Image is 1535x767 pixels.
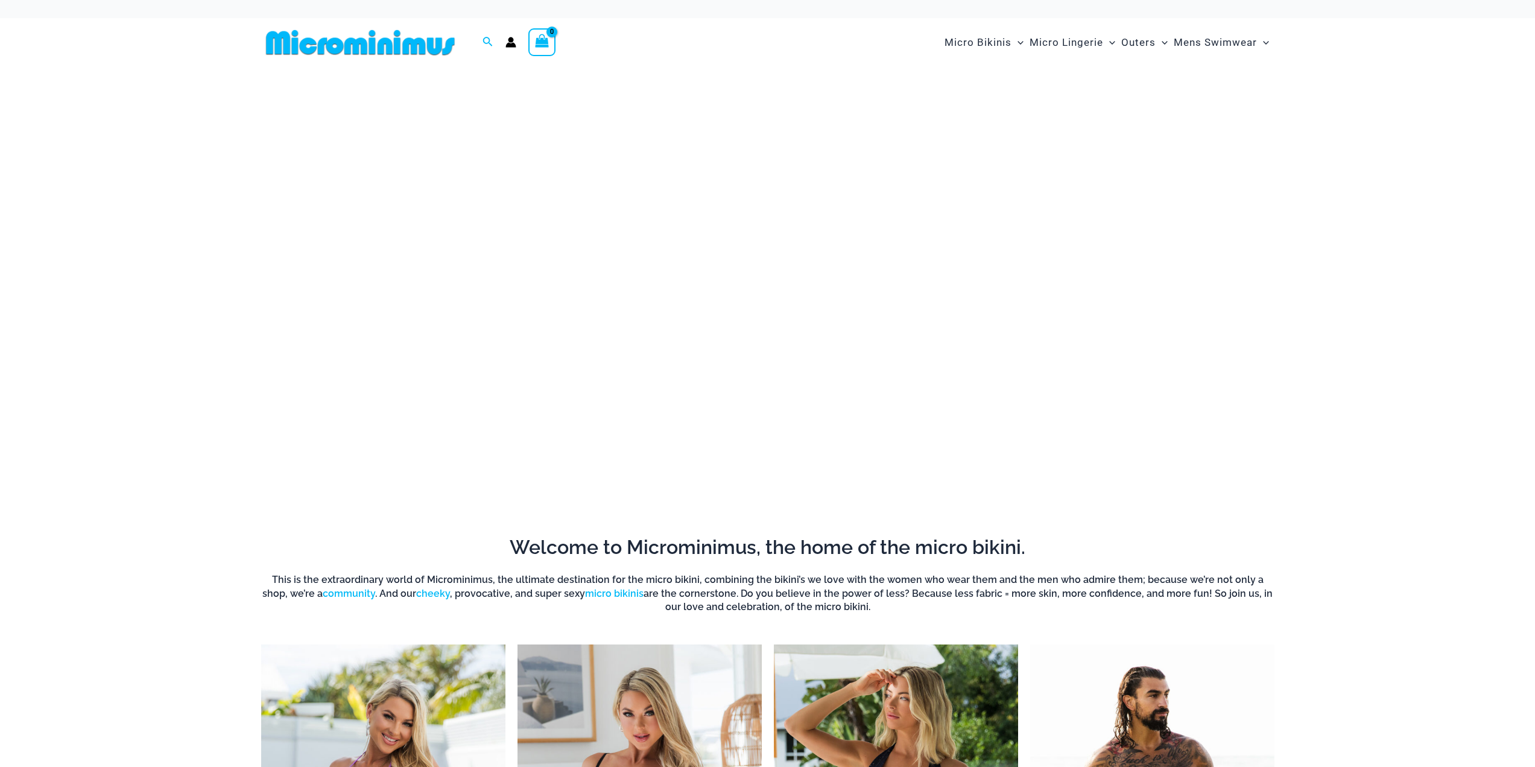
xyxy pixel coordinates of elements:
[945,27,1011,58] span: Micro Bikinis
[1257,27,1269,58] span: Menu Toggle
[1027,24,1118,61] a: Micro LingerieMenu ToggleMenu Toggle
[505,37,516,48] a: Account icon link
[261,535,1274,560] h2: Welcome to Microminimus, the home of the micro bikini.
[942,24,1027,61] a: Micro BikinisMenu ToggleMenu Toggle
[1156,27,1168,58] span: Menu Toggle
[1030,27,1103,58] span: Micro Lingerie
[1121,27,1156,58] span: Outers
[1011,27,1024,58] span: Menu Toggle
[940,22,1274,63] nav: Site Navigation
[585,588,644,599] a: micro bikinis
[416,588,450,599] a: cheeky
[1118,24,1171,61] a: OutersMenu ToggleMenu Toggle
[1174,27,1257,58] span: Mens Swimwear
[261,573,1274,614] h6: This is the extraordinary world of Microminimus, the ultimate destination for the micro bikini, c...
[528,28,556,56] a: View Shopping Cart, empty
[261,29,460,56] img: MM SHOP LOGO FLAT
[1171,24,1272,61] a: Mens SwimwearMenu ToggleMenu Toggle
[1103,27,1115,58] span: Menu Toggle
[483,35,493,50] a: Search icon link
[323,588,375,599] a: community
